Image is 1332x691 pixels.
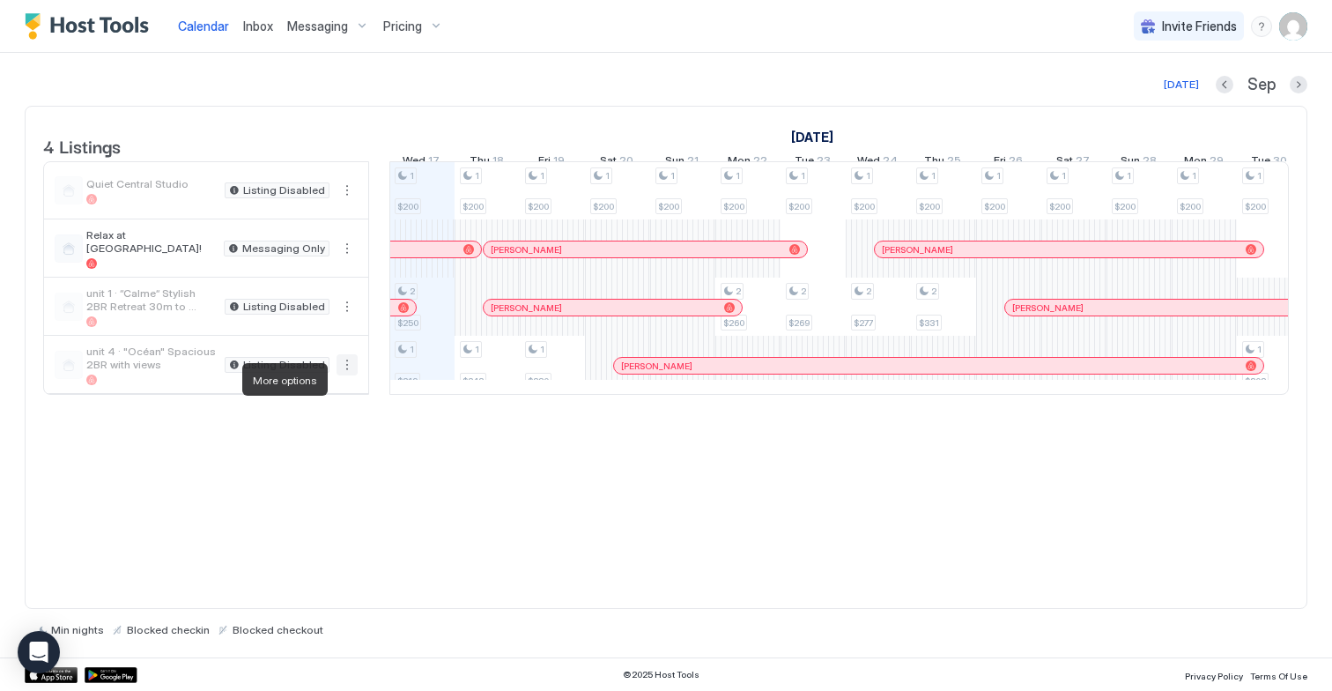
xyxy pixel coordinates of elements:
span: [PERSON_NAME] [491,244,562,256]
a: Inbox [243,17,273,35]
span: Fri [538,153,551,172]
span: unit 4 · "Océan" Spacious 2BR with views [86,345,218,371]
a: September 27, 2025 [1052,150,1094,175]
a: Google Play Store [85,667,137,683]
div: User profile [1279,12,1307,41]
a: September 19, 2025 [534,150,569,175]
span: 1 [1192,170,1196,182]
div: menu [337,238,358,259]
span: Thu [470,153,490,172]
button: More options [337,296,358,317]
span: Sep [1247,75,1276,95]
a: September 17, 2025 [398,150,444,175]
span: 25 [947,153,961,172]
span: 22 [753,153,767,172]
span: 1 [736,170,740,182]
span: [PERSON_NAME] [882,244,953,256]
a: September 28, 2025 [1116,150,1161,175]
span: $200 [984,201,1005,212]
span: Terms Of Use [1250,671,1307,681]
span: Sun [1121,153,1140,172]
span: Relax at [GEOGRAPHIC_DATA]! [86,228,217,255]
span: 1 [1257,344,1262,355]
span: Quiet Central Studio [86,177,218,190]
span: 2 [866,286,871,297]
a: September 2, 2025 [787,124,838,150]
a: Privacy Policy [1185,665,1243,684]
div: menu [337,296,358,317]
span: More options [253,374,317,387]
span: 28 [1143,153,1157,172]
span: 1 [410,170,414,182]
span: Calendar [178,19,229,33]
a: September 30, 2025 [1247,150,1291,175]
a: Host Tools Logo [25,13,157,40]
span: 1 [801,170,805,182]
span: unit 1 · “Calme” Stylish 2BR Retreat 30m to Beach [86,286,218,313]
span: 2 [931,286,936,297]
span: Wed [403,153,425,172]
span: Sat [1056,153,1073,172]
a: September 23, 2025 [790,150,835,175]
a: September 22, 2025 [723,150,772,175]
span: $242 [462,375,484,387]
span: 1 [670,170,675,182]
span: 18 [492,153,504,172]
span: 1 [1062,170,1066,182]
span: Wed [857,153,880,172]
a: Terms Of Use [1250,665,1307,684]
span: Messaging [287,19,348,34]
span: $200 [1245,201,1266,212]
span: Sun [665,153,684,172]
span: Tue [795,153,814,172]
span: [PERSON_NAME] [491,302,562,314]
span: 2 [410,286,415,297]
span: 1 [475,170,479,182]
span: Pricing [383,19,422,34]
span: 30 [1273,153,1287,172]
span: $277 [854,317,873,329]
span: Blocked checkout [233,623,323,636]
span: 23 [817,153,831,172]
span: $250 [397,317,418,329]
a: September 20, 2025 [596,150,638,175]
span: 24 [883,153,898,172]
span: Thu [924,153,944,172]
span: 2 [736,286,741,297]
a: September 21, 2025 [661,150,703,175]
span: © 2025 Host Tools [623,669,699,680]
span: $308 [1245,375,1266,387]
span: $331 [919,317,939,329]
a: September 26, 2025 [989,150,1027,175]
span: 21 [687,153,699,172]
span: $219 [397,375,418,387]
span: $200 [1049,201,1070,212]
span: 1 [540,170,544,182]
a: September 24, 2025 [853,150,902,175]
span: 1 [996,170,1001,182]
span: 26 [1009,153,1023,172]
span: [PERSON_NAME] [621,360,692,372]
span: $200 [723,201,744,212]
span: $200 [462,201,484,212]
span: $260 [723,317,744,329]
span: 4 Listings [43,132,121,159]
span: Min nights [51,623,104,636]
span: 1 [931,170,936,182]
span: $200 [397,201,418,212]
span: $280 [528,375,549,387]
span: $200 [919,201,940,212]
a: App Store [25,667,78,683]
button: [DATE] [1161,74,1202,95]
span: 1 [475,344,479,355]
button: Previous month [1216,76,1233,93]
span: Fri [994,153,1006,172]
span: 1 [410,344,414,355]
span: 17 [428,153,440,172]
span: 1 [540,344,544,355]
span: $200 [593,201,614,212]
span: [PERSON_NAME] [1012,302,1084,314]
span: Tue [1251,153,1270,172]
